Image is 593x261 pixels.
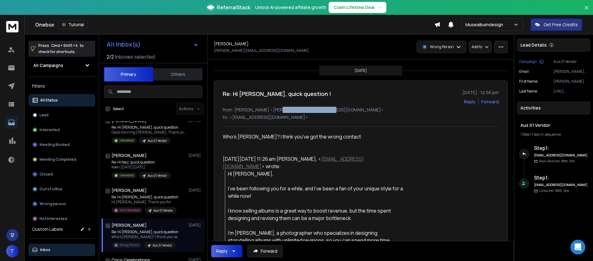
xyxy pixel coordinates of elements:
[188,188,202,193] p: [DATE]
[154,208,173,213] p: Aus 01 Vendor
[148,139,167,143] p: Aus 01 Vendor
[6,245,19,257] button: T
[153,243,172,248] p: Aus 01 Vendor
[111,222,147,228] h1: [PERSON_NAME]
[28,94,95,106] button: All Status
[472,44,482,49] p: Add to
[102,38,204,51] button: All Inbox(s)
[107,41,141,48] h1: All Inbox(s)
[534,183,588,187] h6: [EMAIL_ADDRESS][DOMAIN_NAME]
[553,89,588,94] p: [URL][DOMAIN_NAME]
[255,4,326,10] p: Unlock AI-powered affiliate growth
[28,153,95,166] button: Meeting Completed
[120,173,134,178] p: Interested
[247,245,283,257] button: Forward
[111,160,171,165] p: Re: Hi Naz, quick question
[519,59,544,64] button: Campaign
[211,245,242,257] button: Reply
[217,4,250,11] span: ReferralStack
[111,234,179,239] p: Who's [PERSON_NAME]? I think you've
[534,174,588,181] h6: Step 1 :
[214,41,249,47] h1: [PERSON_NAME]
[120,243,139,247] p: Wrong Person
[519,59,537,64] p: Campaign
[28,213,95,225] button: Not Interested
[534,153,588,158] h6: [EMAIL_ADDRESS][DOMAIN_NAME]
[40,113,48,118] p: Lead
[40,187,62,192] p: Out of office
[355,68,367,73] p: [DATE]
[553,79,588,84] p: [PERSON_NAME]
[111,230,179,234] p: Re: Hi [PERSON_NAME], quick question
[153,68,203,81] button: Others
[464,99,476,105] button: Reply
[115,53,155,60] h3: Inboxes selected
[520,122,587,128] h1: Aus 01 Vendor
[120,208,140,213] p: Not Interested
[228,229,403,251] div: I'm [PERSON_NAME], a photographer who specializes in designing storytelling albums with unlimited...
[519,69,529,74] p: Email
[430,44,454,49] p: Wrong Person
[28,198,95,210] button: Wrong person
[465,22,506,28] p: Musealbumdesign
[111,200,179,205] p: Hi [PERSON_NAME], Thank you for
[216,248,228,254] div: Reply
[120,138,134,143] p: Interested
[534,144,588,152] h6: Step 1 :
[570,240,585,255] div: Open Intercom Messenger
[28,183,95,195] button: Out of office
[107,53,114,60] span: 2 / 2
[111,165,171,170] p: Keen [DATE][DATE]
[223,114,499,120] p: to: <[EMAIL_ADDRESS][DOMAIN_NAME]>
[40,201,66,206] p: Wrong person
[40,247,50,252] p: Inbox
[377,4,381,10] span: →
[28,168,95,180] button: Closed
[40,157,76,162] p: Meeting Completed
[329,2,386,13] button: Claim Lifetime Deal→
[519,89,537,94] p: Last Name
[32,226,63,232] h3: Custom Labels
[582,4,591,19] button: Close banner
[481,99,499,105] div: Forward
[539,159,575,164] p: Reply Received
[28,59,95,72] button: All Campaigns
[228,170,403,177] div: Hi [PERSON_NAME],
[228,207,403,222] div: I know selling albums is a great way to boost revenue, but the time spent designing and revising ...
[520,42,547,48] p: Lead Details
[40,142,70,147] p: Meeting Booked
[28,139,95,151] button: Meeting Booked
[223,155,403,170] div: [DATE][DATE] 11:26 am [PERSON_NAME], < > wrote:
[188,223,202,228] p: [DATE]
[223,133,403,140] div: Who's [PERSON_NAME]? I think you've got the wrong contact
[214,48,309,53] p: [PERSON_NAME][EMAIL_ADDRESS][DOMAIN_NAME]
[539,188,569,193] p: Contacted
[28,109,95,121] button: Lead
[50,42,78,49] span: Cmd + Shift + k
[462,89,499,96] p: [DATE] : 12:56 pm
[33,62,63,68] h1: All Campaigns
[38,43,84,55] p: Press to check for shortcuts.
[520,132,587,137] div: |
[111,152,147,159] h1: [PERSON_NAME]
[40,216,67,221] p: Not Interested
[28,124,95,136] button: Interested
[519,79,537,84] p: First Name
[520,132,530,137] span: 1 Step
[223,89,331,98] h1: Re: Hi [PERSON_NAME], quick question !
[188,153,202,158] p: [DATE]
[111,125,186,130] p: Re: Hi [PERSON_NAME], quick question
[40,172,53,177] p: Closed
[555,188,569,193] span: 10th, Oct
[228,185,403,200] div: I’ve been following you for a while, and I’ve been a fan of your unique style for a while now!
[28,82,95,90] h3: Filters
[58,20,88,29] button: Tutorial
[111,187,147,193] h1: [PERSON_NAME]
[553,59,588,64] p: Aus 01 Vendor
[544,22,578,28] p: Get Free Credits
[104,67,153,82] button: Primary
[28,244,95,256] button: Inbox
